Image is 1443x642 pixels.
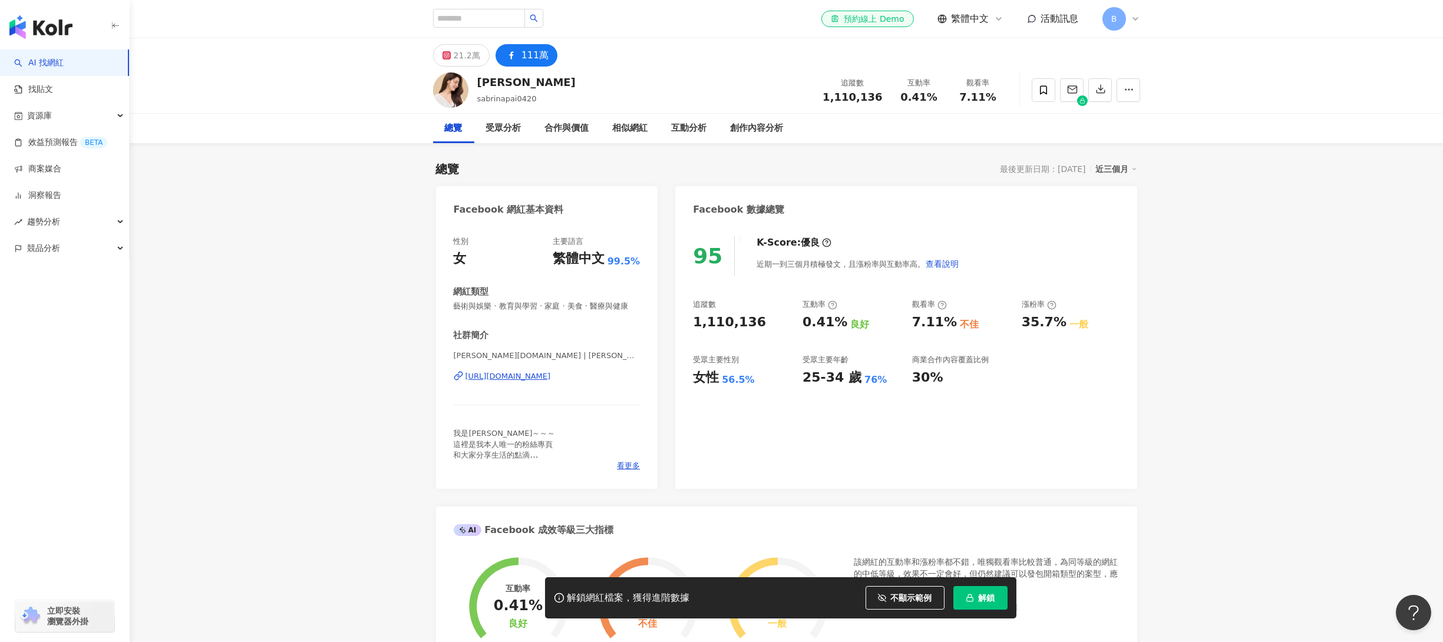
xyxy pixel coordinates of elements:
[803,299,837,310] div: 互動率
[912,313,957,332] div: 7.11%
[496,44,558,67] button: 111萬
[1041,13,1079,24] span: 活動訊息
[454,329,489,342] div: 社群簡介
[897,77,942,89] div: 互動率
[912,369,943,387] div: 30%
[27,209,60,235] span: 趨勢分析
[433,72,468,108] img: KOL Avatar
[553,250,605,268] div: 繁體中文
[477,75,576,90] div: [PERSON_NAME]
[953,586,1008,610] button: 解鎖
[757,252,959,276] div: 近期一到三個月積極發文，且漲粉率與互動率高。
[1000,164,1085,174] div: 最後更新日期：[DATE]
[486,121,521,135] div: 受眾分析
[433,44,490,67] button: 21.2萬
[1022,313,1066,332] div: 35.7%
[693,313,766,332] div: 1,110,136
[521,47,549,64] div: 111萬
[693,203,784,216] div: Facebook 數據總覽
[545,121,589,135] div: 合作與價值
[823,91,882,103] span: 1,110,136
[854,557,1120,591] div: 該網紅的互動率和漲粉率都不錯，唯獨觀看率比較普通，為同等級的網紅的中低等級，效果不一定會好，但仍然建議可以發包開箱類型的案型，應該會比較有成效！
[693,355,739,365] div: 受眾主要性別
[952,12,989,25] span: 繁體中文
[757,236,831,249] div: K-Score :
[912,355,989,365] div: 商業合作內容覆蓋比例
[530,14,538,22] span: search
[454,350,640,361] span: [PERSON_NAME][DOMAIN_NAME] | [PERSON_NAME]| [PERSON_NAME][DOMAIN_NAME]
[567,592,690,604] div: 解鎖網紅檔案，獲得進階數據
[912,299,947,310] div: 觀看率
[864,373,887,386] div: 76%
[831,13,904,25] div: 預約線上 Demo
[14,163,61,175] a: 商案媒合
[607,255,640,268] span: 99.5%
[436,161,460,177] div: 總覽
[15,600,114,632] a: chrome extension立即安裝 瀏覽器外掛
[638,618,657,630] div: 不佳
[693,299,716,310] div: 追蹤數
[693,369,719,387] div: 女性
[454,236,469,247] div: 性別
[801,236,820,249] div: 優良
[445,121,463,135] div: 總覽
[477,94,537,103] span: sabrinapai0420
[823,77,882,89] div: 追蹤數
[866,586,945,610] button: 不顯示範例
[900,91,937,103] span: 0.41%
[454,371,640,382] a: [URL][DOMAIN_NAME]
[768,618,787,630] div: 一般
[803,313,847,332] div: 0.41%
[722,373,755,386] div: 56.5%
[454,286,489,298] div: 網紅類型
[508,618,527,630] div: 良好
[925,252,959,276] button: 查看說明
[979,593,995,603] span: 解鎖
[803,369,861,387] div: 25-34 歲
[454,203,564,216] div: Facebook 網紅基本資料
[956,77,1000,89] div: 觀看率
[959,91,996,103] span: 7.11%
[454,301,640,312] span: 藝術與娛樂 · 教育與學習 · 家庭 · 美食 · 醫療與健康
[693,244,722,268] div: 95
[803,355,848,365] div: 受眾主要年齡
[14,137,107,148] a: 效益預測報告BETA
[553,236,583,247] div: 主要語言
[14,190,61,201] a: 洞察報告
[14,57,64,69] a: searchAI 找網紅
[1096,161,1137,177] div: 近三個月
[454,524,482,536] div: AI
[454,429,587,502] span: 我是[PERSON_NAME]～～～ 這裡是我本人唯一的粉絲專頁 和大家分享生活的點滴 工作邀約請洽詢我的經紀人喔♡ 大偉哥0976122070 [EMAIL_ADDRESS][DOMAIN_N...
[821,11,913,27] a: 預約線上 Demo
[454,524,614,537] div: Facebook 成效等級三大指標
[850,318,869,331] div: 良好
[1022,299,1056,310] div: 漲粉率
[617,461,640,471] span: 看更多
[926,259,959,269] span: 查看說明
[672,121,707,135] div: 互動分析
[465,371,551,382] div: [URL][DOMAIN_NAME]
[14,218,22,226] span: rise
[47,605,88,627] span: 立即安裝 瀏覽器外掛
[960,318,979,331] div: 不佳
[1111,12,1117,25] span: B
[731,121,784,135] div: 創作內容分析
[454,250,467,268] div: 女
[1069,318,1088,331] div: 一般
[27,102,52,129] span: 資源庫
[19,607,42,626] img: chrome extension
[454,47,480,64] div: 21.2萬
[613,121,648,135] div: 相似網紅
[9,15,72,39] img: logo
[891,593,932,603] span: 不顯示範例
[27,235,60,262] span: 競品分析
[14,84,53,95] a: 找貼文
